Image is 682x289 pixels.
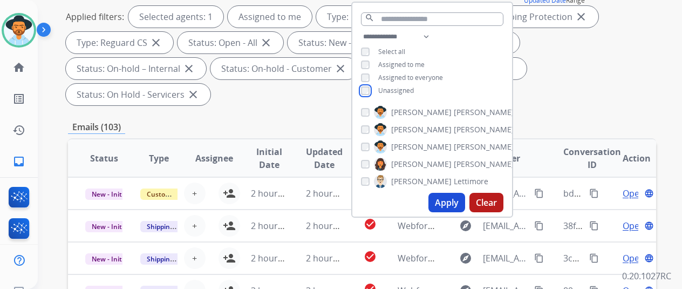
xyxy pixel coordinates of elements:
[534,253,544,263] mat-icon: content_copy
[364,250,377,263] mat-icon: check_circle
[85,253,135,265] span: New - Initial
[228,6,312,28] div: Assigned to me
[563,145,621,171] span: Conversation ID
[140,253,214,265] span: Shipping Protection
[306,145,343,171] span: Updated Date
[306,220,354,232] span: 2 hours ago
[391,107,452,118] span: [PERSON_NAME]
[12,92,25,105] mat-icon: list_alt
[378,86,414,95] span: Unassigned
[178,32,283,53] div: Status: Open - All
[90,152,118,165] span: Status
[192,252,197,265] span: +
[364,218,377,231] mat-icon: check_circle
[12,155,25,168] mat-icon: inbox
[251,187,299,199] span: 2 hours ago
[68,120,125,134] p: Emails (103)
[623,252,645,265] span: Open
[454,107,514,118] span: [PERSON_NAME]
[195,152,233,165] span: Assignee
[428,193,465,212] button: Apply
[85,189,135,200] span: New - Initial
[85,221,135,232] span: New - Initial
[622,270,671,283] p: 0.20.1027RC
[391,142,452,152] span: [PERSON_NAME]
[398,220,642,232] span: Webform from [EMAIL_ADDRESS][DOMAIN_NAME] on [DATE]
[644,189,654,198] mat-icon: language
[378,60,425,69] span: Assigned to me
[12,61,25,74] mat-icon: home
[184,247,206,269] button: +
[589,221,599,231] mat-icon: content_copy
[391,124,452,135] span: [PERSON_NAME]
[192,187,197,200] span: +
[644,221,654,231] mat-icon: language
[316,6,453,28] div: Type: Customer Support
[210,58,358,79] div: Status: On-hold - Customer
[454,159,514,170] span: [PERSON_NAME]
[182,62,195,75] mat-icon: close
[623,219,645,232] span: Open
[306,252,354,264] span: 2 hours ago
[66,10,124,23] p: Applied filters:
[223,187,236,200] mat-icon: person_add
[260,36,272,49] mat-icon: close
[623,187,645,200] span: Open
[66,58,206,79] div: Status: On-hold – Internal
[589,253,599,263] mat-icon: content_copy
[192,219,197,232] span: +
[187,88,200,101] mat-icon: close
[454,124,514,135] span: [PERSON_NAME]
[459,252,472,265] mat-icon: explore
[454,176,488,187] span: Lettimore
[391,176,452,187] span: [PERSON_NAME]
[483,252,528,265] span: [EMAIL_ADDRESS][DOMAIN_NAME]
[149,152,169,165] span: Type
[459,219,472,232] mat-icon: explore
[534,189,544,198] mat-icon: content_copy
[378,73,443,82] span: Assigned to everyone
[306,187,354,199] span: 2 hours ago
[334,62,347,75] mat-icon: close
[534,221,544,231] mat-icon: content_copy
[66,84,210,105] div: Status: On Hold - Servicers
[288,32,401,53] div: Status: New - Initial
[128,6,223,28] div: Selected agents: 1
[12,124,25,137] mat-icon: history
[251,220,299,232] span: 2 hours ago
[483,219,528,232] span: [EMAIL_ADDRESS][DOMAIN_NAME]
[365,13,374,23] mat-icon: search
[223,252,236,265] mat-icon: person_add
[4,15,34,45] img: avatar
[251,252,299,264] span: 2 hours ago
[140,189,210,200] span: Customer Support
[184,183,206,204] button: +
[469,193,503,212] button: Clear
[589,189,599,198] mat-icon: content_copy
[149,36,162,49] mat-icon: close
[391,159,452,170] span: [PERSON_NAME]
[601,139,656,177] th: Action
[575,10,588,23] mat-icon: close
[454,142,514,152] span: [PERSON_NAME]
[398,252,642,264] span: Webform from [EMAIL_ADDRESS][DOMAIN_NAME] on [DATE]
[184,215,206,237] button: +
[378,47,405,56] span: Select all
[644,253,654,263] mat-icon: language
[223,219,236,232] mat-icon: person_add
[140,221,214,232] span: Shipping Protection
[66,32,173,53] div: Type: Reguard CS
[457,6,598,28] div: Type: Shipping Protection
[251,145,288,171] span: Initial Date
